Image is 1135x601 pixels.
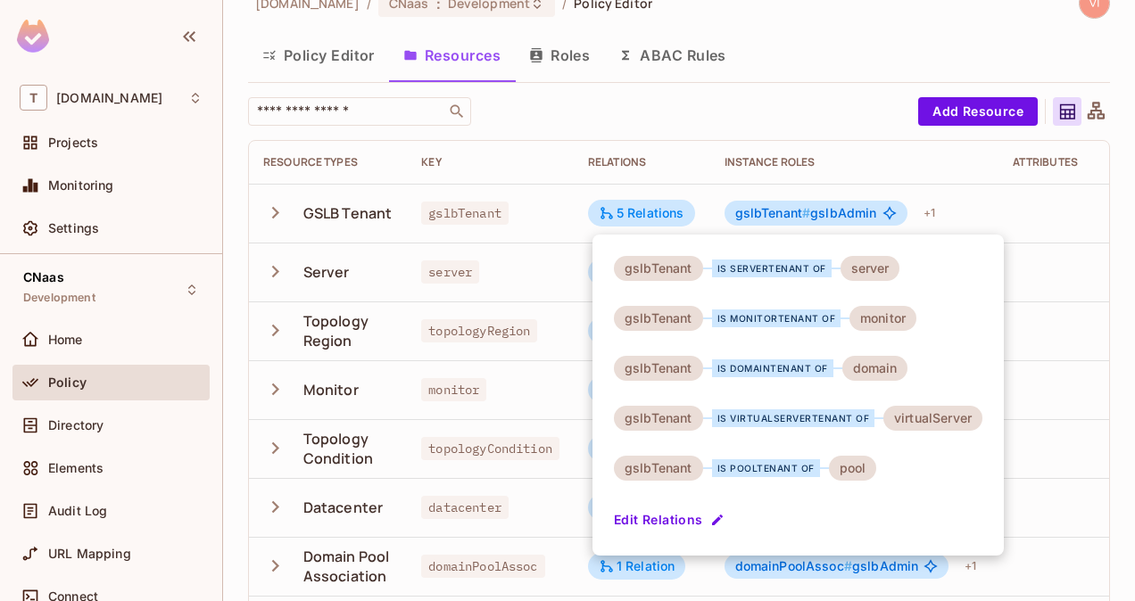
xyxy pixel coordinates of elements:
[614,406,703,431] div: gslbTenant
[842,356,908,381] div: domain
[614,256,703,281] div: gslbTenant
[829,456,877,481] div: pool
[712,259,832,277] div: is serverTenant of
[614,506,728,534] button: Edit Relations
[712,409,875,427] div: is virtualServerTenant of
[614,356,703,381] div: gslbTenant
[849,306,916,331] div: monitor
[841,256,900,281] div: server
[614,456,703,481] div: gslbTenant
[614,306,703,331] div: gslbTenant
[712,359,833,377] div: is domainTenant of
[883,406,982,431] div: virtualServer
[712,459,820,477] div: is poolTenant of
[712,309,841,327] div: is monitorTenant of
